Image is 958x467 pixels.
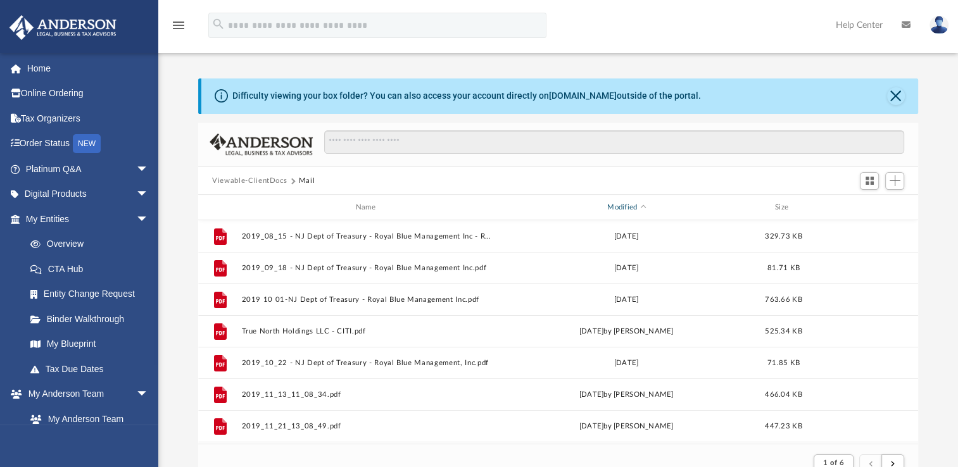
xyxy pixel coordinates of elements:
[887,87,905,105] button: Close
[767,265,800,271] span: 81.71 KB
[9,131,168,157] a: Order StatusNEW
[759,202,809,213] div: Size
[500,263,753,274] div: [DATE]
[765,391,802,398] span: 466.04 KB
[241,202,495,213] div: Name
[171,18,186,33] i: menu
[18,332,161,357] a: My Blueprint
[171,24,186,33] a: menu
[136,156,161,182] span: arrow_drop_down
[198,220,918,444] div: grid
[18,256,168,282] a: CTA Hub
[500,294,753,306] div: [DATE]
[242,327,495,335] button: True North Holdings LLC - CITI.pdf
[242,359,495,367] button: 2019_10_22 - NJ Dept of Treasury - Royal Blue Management, Inc.pdf
[9,206,168,232] a: My Entitiesarrow_drop_down
[765,423,802,430] span: 447.23 KB
[765,328,802,335] span: 525.34 KB
[204,202,236,213] div: id
[9,156,168,182] a: Platinum Q&Aarrow_drop_down
[9,382,161,407] a: My Anderson Teamarrow_drop_down
[18,356,168,382] a: Tax Due Dates
[823,459,844,466] span: 1 of 6
[500,202,753,213] div: Modified
[814,202,903,213] div: id
[885,172,904,190] button: Add
[136,182,161,208] span: arrow_drop_down
[500,389,753,401] div: [DATE] by [PERSON_NAME]
[242,232,495,240] button: 2019_08_15 - NJ Dept of Treasury - Royal Blue Management Inc - RA Appointment.pdf
[9,106,168,131] a: Tax Organizers
[765,296,802,303] span: 763.66 KB
[232,89,701,103] div: Difficulty viewing your box folder? You can also access your account directly on outside of the p...
[860,172,879,190] button: Switch to Grid View
[136,206,161,232] span: arrow_drop_down
[6,15,120,40] img: Anderson Advisors Platinum Portal
[765,233,802,240] span: 329.73 KB
[500,326,753,337] div: [DATE] by [PERSON_NAME]
[930,16,949,34] img: User Pic
[18,232,168,257] a: Overview
[549,90,617,101] a: [DOMAIN_NAME]
[73,134,101,153] div: NEW
[211,17,225,31] i: search
[299,175,315,187] button: Mail
[324,130,904,154] input: Search files and folders
[9,81,168,106] a: Online Ordering
[136,382,161,408] span: arrow_drop_down
[212,175,287,187] button: Viewable-ClientDocs
[767,359,800,366] span: 71.85 KB
[242,296,495,304] button: 2019 10 01-NJ Dept of Treasury - Royal Blue Management Inc.pdf
[500,231,753,242] div: [DATE]
[242,264,495,272] button: 2019_09_18 - NJ Dept of Treasury - Royal Blue Management Inc.pdf
[500,421,753,432] div: [DATE] by [PERSON_NAME]
[18,406,155,432] a: My Anderson Team
[9,56,168,81] a: Home
[9,182,168,207] a: Digital Productsarrow_drop_down
[18,306,168,332] a: Binder Walkthrough
[242,422,495,430] button: 2019_11_21_13_08_49.pdf
[500,358,753,369] div: [DATE]
[18,282,168,307] a: Entity Change Request
[242,390,495,399] button: 2019_11_13_11_08_34.pdf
